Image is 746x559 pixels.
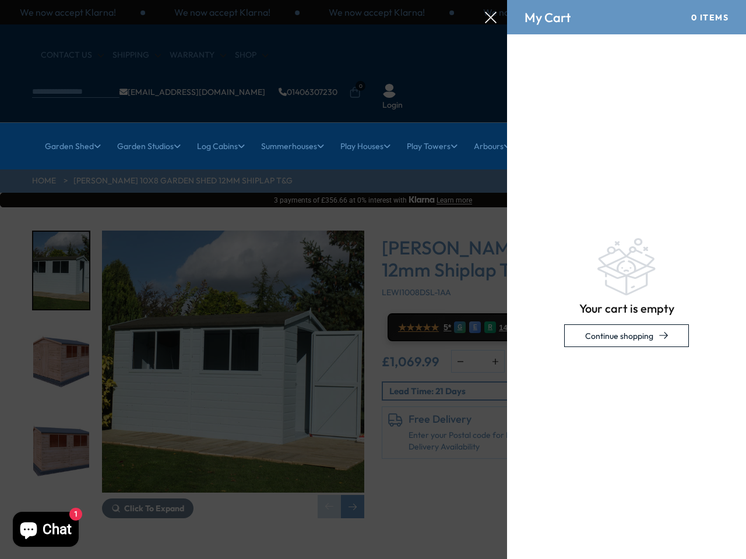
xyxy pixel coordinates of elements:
a: Play Towers [407,132,458,161]
h5: Your cart is empty [579,302,674,316]
a: Garden Studios [117,132,181,161]
a: Arbours [474,132,511,161]
div: 0 Items [691,13,729,23]
inbox-online-store-chat: Shopify online store chat [9,512,82,550]
h4: My Cart [525,10,571,25]
a: Summerhouses [261,132,324,161]
a: Garden Shed [45,132,101,161]
a: Log Cabins [197,132,245,161]
a: Continue shopping [564,324,689,347]
a: Play Houses [340,132,390,161]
